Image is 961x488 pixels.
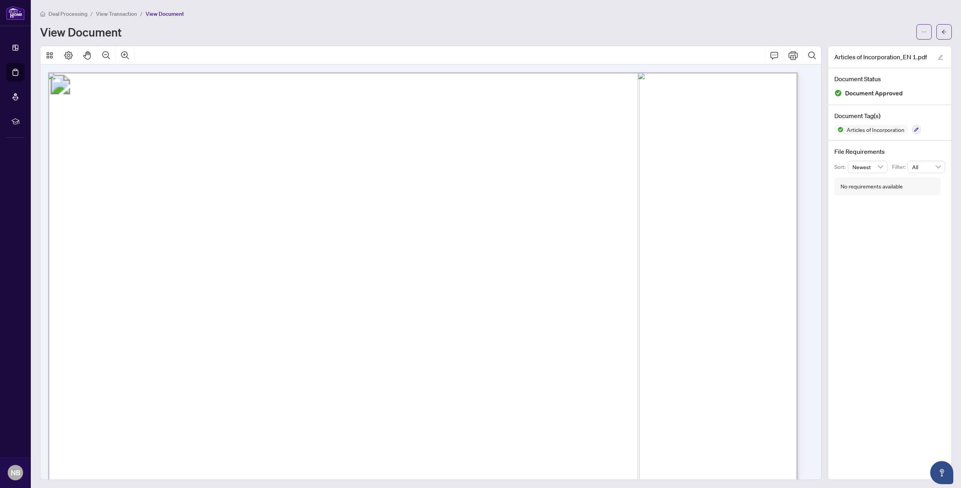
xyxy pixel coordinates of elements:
[921,29,927,35] span: ellipsis
[845,88,903,98] span: Document Approved
[146,10,184,17] span: View Document
[834,125,844,134] img: Status Icon
[840,182,903,191] div: No requirements available
[49,10,87,17] span: Deal Processing
[834,111,945,120] h4: Document Tag(s)
[852,161,883,173] span: Newest
[834,89,842,97] img: Document Status
[40,26,122,38] h1: View Document
[834,52,927,62] span: Articles of Incorporation_EN 1.pdf
[40,11,45,17] span: home
[834,163,848,171] p: Sort:
[938,55,943,60] span: edit
[96,10,137,17] span: View Transaction
[912,161,941,173] span: All
[834,147,945,156] h4: File Requirements
[892,163,907,171] p: Filter:
[930,461,953,484] button: Open asap
[140,9,142,18] li: /
[90,9,93,18] li: /
[844,127,907,132] span: Articles of Incorporation
[834,74,945,83] h4: Document Status
[941,29,947,35] span: arrow-left
[11,467,20,478] span: NB
[6,6,25,20] img: logo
